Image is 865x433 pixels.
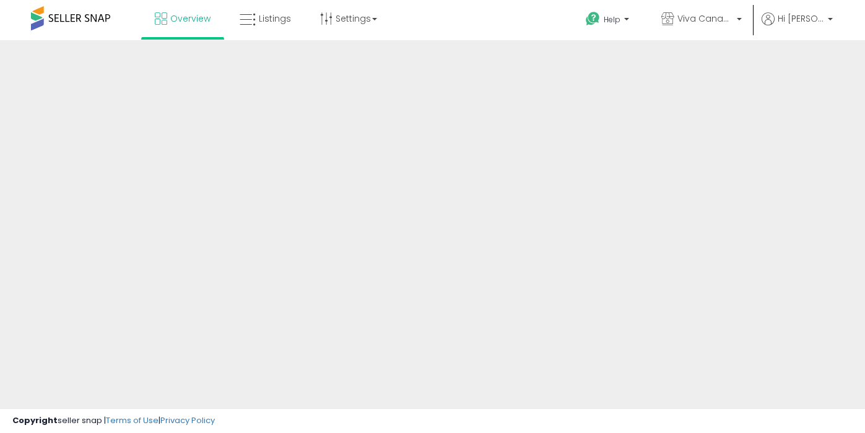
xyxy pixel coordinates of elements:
span: Hi [PERSON_NAME] [778,12,824,25]
a: Hi [PERSON_NAME] [762,12,833,40]
span: Help [604,14,620,25]
i: Get Help [585,11,601,27]
span: Listings [259,12,291,25]
span: Viva Canada [677,12,733,25]
strong: Copyright [12,414,58,426]
a: Help [576,2,641,40]
a: Privacy Policy [160,414,215,426]
a: Terms of Use [106,414,159,426]
span: Overview [170,12,211,25]
div: seller snap | | [12,415,215,427]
